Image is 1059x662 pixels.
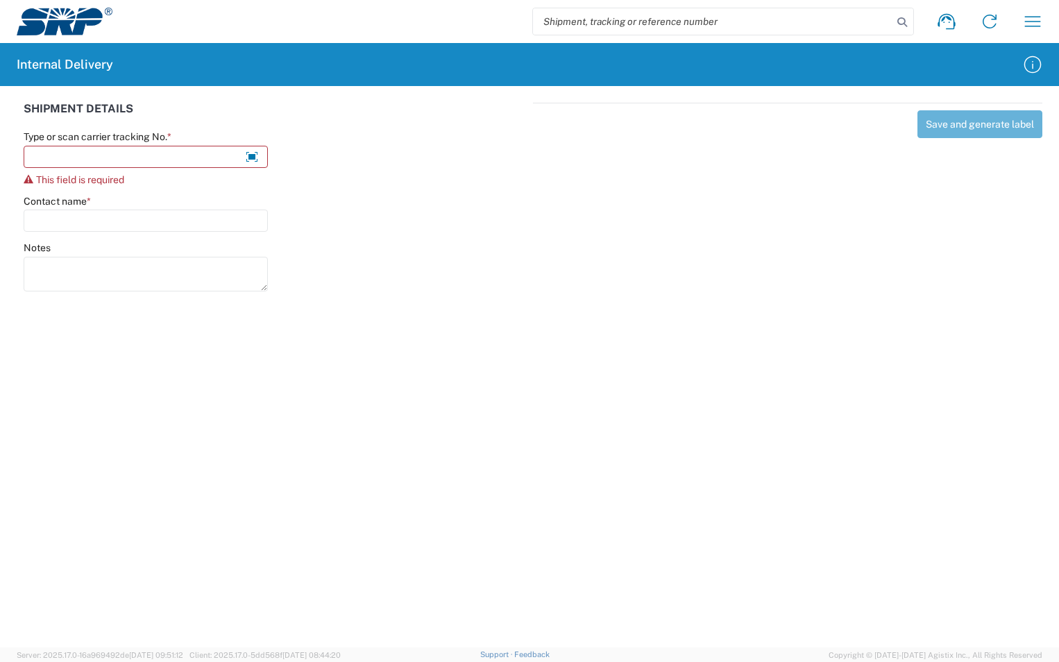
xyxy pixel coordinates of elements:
span: Server: 2025.17.0-16a969492de [17,651,183,659]
span: Client: 2025.17.0-5dd568f [189,651,341,659]
input: Shipment, tracking or reference number [533,8,892,35]
label: Notes [24,241,51,254]
span: [DATE] 09:51:12 [129,651,183,659]
span: [DATE] 08:44:20 [282,651,341,659]
label: Type or scan carrier tracking No. [24,130,171,143]
h2: Internal Delivery [17,56,113,73]
a: Support [480,650,515,659]
span: Copyright © [DATE]-[DATE] Agistix Inc., All Rights Reserved [829,649,1042,661]
label: Contact name [24,195,91,207]
span: This field is required [36,174,124,185]
img: srp [17,8,112,35]
a: Feedback [514,650,550,659]
div: SHIPMENT DETAILS [24,103,526,130]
